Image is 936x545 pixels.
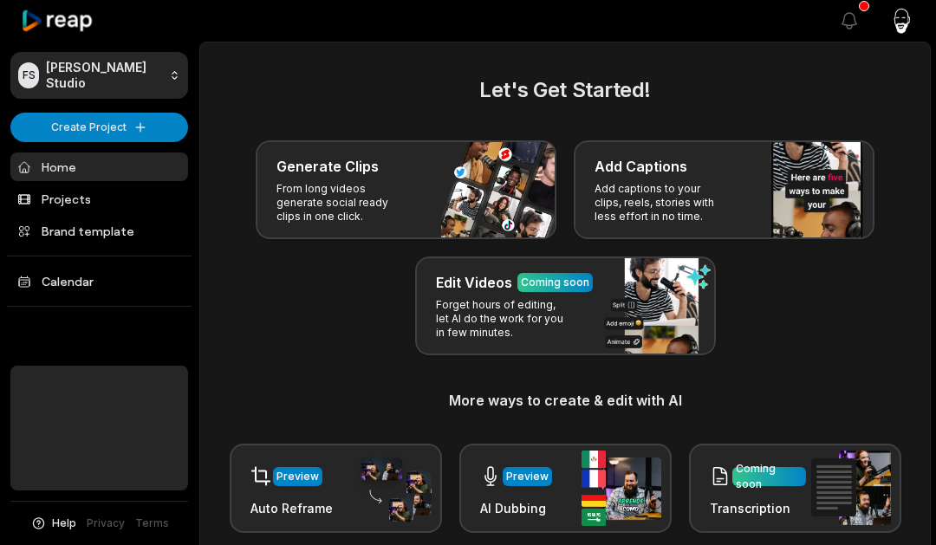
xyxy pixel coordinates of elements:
h3: More ways to create & edit with AI [221,390,909,411]
img: transcription.png [811,451,891,525]
a: Terms [135,516,169,531]
h2: Let's Get Started! [221,75,909,106]
p: From long videos generate social ready clips in one click. [276,182,411,224]
p: [PERSON_NAME] Studio [46,60,162,91]
div: Coming soon [736,461,803,492]
a: Calendar [10,267,188,295]
span: Help [52,516,76,531]
h3: Generate Clips [276,156,379,177]
h3: Add Captions [595,156,687,177]
div: Preview [276,469,319,484]
button: Help [30,516,76,531]
h3: Edit Videos [436,272,512,293]
a: Brand template [10,217,188,245]
img: ai_dubbing.png [582,451,661,526]
h3: Auto Reframe [250,499,333,517]
h3: AI Dubbing [480,499,552,517]
button: Create Project [10,113,188,142]
p: Add captions to your clips, reels, stories with less effort in no time. [595,182,729,224]
a: Privacy [87,516,125,531]
h3: Transcription [710,499,806,517]
div: Coming soon [521,275,589,290]
a: Home [10,152,188,181]
p: Forget hours of editing, let AI do the work for you in few minutes. [436,298,570,340]
a: Projects [10,185,188,213]
img: auto_reframe.png [352,455,432,522]
div: FS [18,62,39,88]
div: Preview [506,469,549,484]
